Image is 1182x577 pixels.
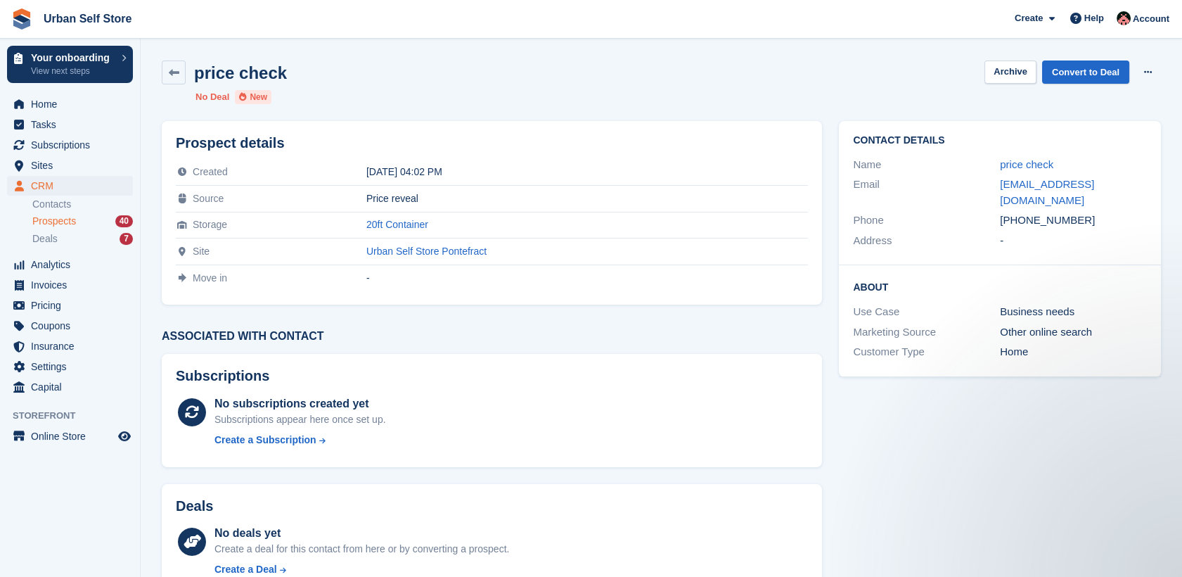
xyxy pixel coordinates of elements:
div: Use Case [853,304,1000,320]
a: price check [1000,158,1053,170]
div: 7 [120,233,133,245]
span: Analytics [31,255,115,274]
h2: Prospect details [176,135,808,151]
span: Move in [193,272,227,284]
div: - [366,272,808,284]
span: Online Store [31,426,115,446]
a: Convert to Deal [1042,61,1129,84]
span: Insurance [31,336,115,356]
a: menu [7,255,133,274]
p: Your onboarding [31,53,115,63]
li: New [235,90,271,104]
a: Prospects 40 [32,214,133,229]
div: Create a Deal [214,562,277,577]
h3: Associated with contact [162,330,822,343]
h2: About [853,279,1147,293]
div: Email [853,177,1000,208]
a: Contacts [32,198,133,211]
p: View next steps [31,65,115,77]
h2: Contact Details [853,135,1147,146]
div: Marketing Source [853,324,1000,341]
h2: Subscriptions [176,368,808,384]
a: Create a Deal [214,562,509,577]
span: Pricing [31,296,115,315]
a: menu [7,275,133,295]
a: Preview store [116,428,133,445]
span: Create [1015,11,1043,25]
span: Storage [193,219,227,230]
div: - [1000,233,1147,249]
span: Invoices [31,275,115,295]
span: Help [1084,11,1104,25]
a: [EMAIL_ADDRESS][DOMAIN_NAME] [1000,178,1094,206]
span: Created [193,166,228,177]
div: [DATE] 04:02 PM [366,166,808,177]
a: Urban Self Store [38,7,137,30]
a: menu [7,336,133,356]
span: Site [193,246,210,257]
div: [PHONE_NUMBER] [1000,213,1147,229]
a: menu [7,176,133,196]
div: Home [1000,344,1147,360]
a: 20ft Container [366,219,428,230]
button: Archive [984,61,1036,84]
div: Create a deal for this contact from here or by converting a prospect. [214,542,509,557]
a: menu [7,357,133,376]
a: Your onboarding View next steps [7,46,133,83]
h2: Deals [176,498,213,514]
div: 40 [115,215,133,227]
div: No subscriptions created yet [214,395,386,412]
a: menu [7,296,133,315]
a: menu [7,94,133,114]
h2: price check [194,63,287,82]
span: Storefront [13,409,140,423]
div: Price reveal [366,193,808,204]
div: Business needs [1000,304,1147,320]
div: Address [853,233,1000,249]
a: Deals 7 [32,232,133,246]
a: menu [7,156,133,175]
a: Create a Subscription [214,433,386,448]
div: Name [853,157,1000,173]
img: Josh Marshall [1117,11,1131,25]
span: Deals [32,232,58,246]
span: Settings [31,357,115,376]
div: Create a Subscription [214,433,316,448]
div: No deals yet [214,525,509,542]
span: Coupons [31,316,115,336]
a: menu [7,135,133,155]
div: Other online search [1000,324,1147,341]
span: Home [31,94,115,114]
span: Sites [31,156,115,175]
span: Capital [31,377,115,397]
div: Subscriptions appear here once set up. [214,412,386,427]
span: Tasks [31,115,115,134]
span: Prospects [32,215,76,228]
span: Subscriptions [31,135,115,155]
a: Urban Self Store Pontefract [366,246,487,257]
div: Phone [853,213,1000,229]
a: menu [7,316,133,336]
img: stora-icon-8386f47178a22dfd0bd8f6a31ec36ba5ce8667c1dd55bd0f319d3a0aa187defe.svg [11,8,32,30]
span: Account [1133,12,1169,26]
a: menu [7,377,133,397]
li: No Deal [195,90,229,104]
span: Source [193,193,224,204]
span: CRM [31,176,115,196]
a: menu [7,426,133,446]
a: menu [7,115,133,134]
div: Customer Type [853,344,1000,360]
